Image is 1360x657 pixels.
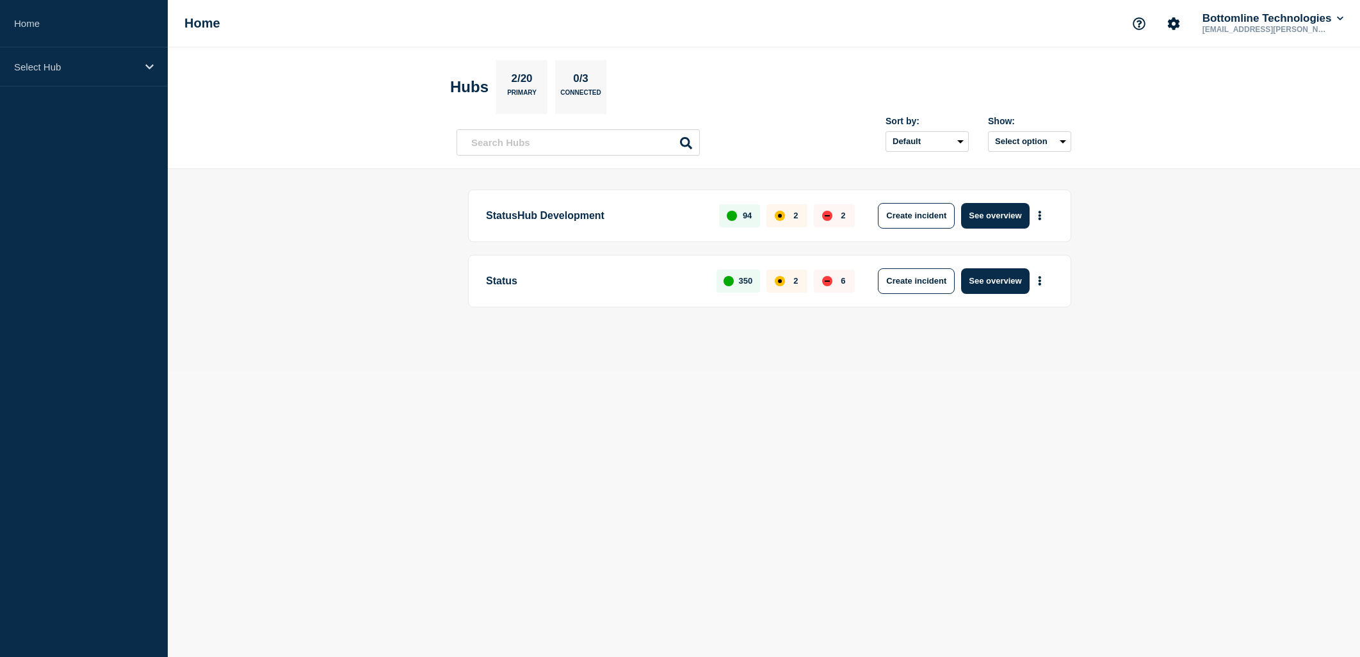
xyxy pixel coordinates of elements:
[841,276,845,286] p: 6
[775,276,785,286] div: affected
[507,89,537,102] p: Primary
[1160,10,1187,37] button: Account settings
[486,268,702,294] p: Status
[486,203,704,229] p: StatusHub Development
[1032,269,1048,293] button: More actions
[775,211,785,221] div: affected
[878,203,955,229] button: Create incident
[961,268,1029,294] button: See overview
[450,78,489,96] h2: Hubs
[961,203,1029,229] button: See overview
[560,89,601,102] p: Connected
[886,131,969,152] select: Sort by
[841,211,845,220] p: 2
[1032,204,1048,227] button: More actions
[1200,12,1346,25] button: Bottomline Technologies
[506,72,537,89] p: 2/20
[822,276,832,286] div: down
[743,211,752,220] p: 94
[793,211,798,220] p: 2
[793,276,798,286] p: 2
[878,268,955,294] button: Create incident
[739,276,753,286] p: 350
[988,131,1071,152] button: Select option
[457,129,700,156] input: Search Hubs
[886,116,969,126] div: Sort by:
[727,211,737,221] div: up
[184,16,220,31] h1: Home
[988,116,1071,126] div: Show:
[569,72,594,89] p: 0/3
[724,276,734,286] div: up
[1126,10,1153,37] button: Support
[1200,25,1333,34] p: [EMAIL_ADDRESS][PERSON_NAME][DOMAIN_NAME]
[822,211,832,221] div: down
[14,61,137,72] p: Select Hub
